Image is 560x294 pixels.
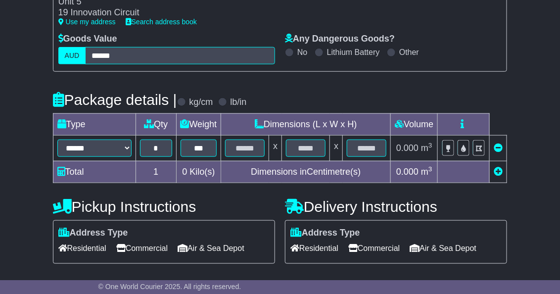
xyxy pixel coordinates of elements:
[421,167,432,177] span: m
[58,241,106,256] span: Residential
[410,241,477,256] span: Air & Sea Depot
[53,161,136,183] td: Total
[126,18,197,26] a: Search address book
[399,48,419,57] label: Other
[136,161,176,183] td: 1
[98,283,241,291] span: © One World Courier 2025. All rights reserved.
[391,113,438,135] td: Volume
[290,228,360,239] label: Address Type
[231,97,247,108] label: lb/in
[176,161,221,183] td: Kilo(s)
[494,167,503,177] a: Add new item
[182,167,187,177] span: 0
[58,228,128,239] label: Address Type
[58,34,117,45] label: Goods Value
[285,34,395,45] label: Any Dangerous Goods?
[494,143,503,153] a: Remove this item
[396,143,419,153] span: 0.000
[290,241,338,256] span: Residential
[58,7,257,18] div: 19 Innovation Circuit
[428,165,432,173] sup: 3
[176,113,221,135] td: Weight
[58,18,116,26] a: Use my address
[421,143,432,153] span: m
[330,135,343,161] td: x
[178,241,244,256] span: Air & Sea Depot
[189,97,213,108] label: kg/cm
[269,135,282,161] td: x
[53,113,136,135] td: Type
[53,92,177,108] h4: Package details |
[327,48,380,57] label: Lithium Battery
[285,198,507,215] h4: Delivery Instructions
[221,161,391,183] td: Dimensions in Centimetre(s)
[428,142,432,149] sup: 3
[116,241,168,256] span: Commercial
[221,113,391,135] td: Dimensions (L x W x H)
[396,167,419,177] span: 0.000
[297,48,307,57] label: No
[58,47,86,64] label: AUD
[136,113,176,135] td: Qty
[53,198,275,215] h4: Pickup Instructions
[348,241,400,256] span: Commercial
